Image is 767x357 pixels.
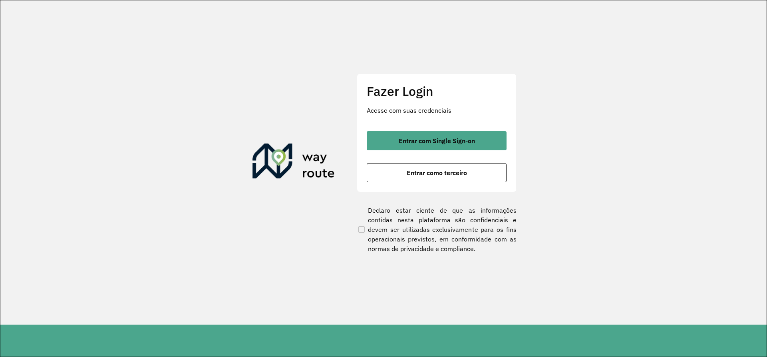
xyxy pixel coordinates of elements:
span: Entrar com Single Sign-on [399,138,475,144]
p: Acesse com suas credenciais [367,106,507,115]
h2: Fazer Login [367,84,507,99]
label: Declaro estar ciente de que as informações contidas nesta plataforma são confidenciais e devem se... [357,205,517,253]
img: Roteirizador AmbevTech [252,144,335,182]
button: button [367,163,507,182]
button: button [367,131,507,150]
span: Entrar como terceiro [407,170,467,176]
